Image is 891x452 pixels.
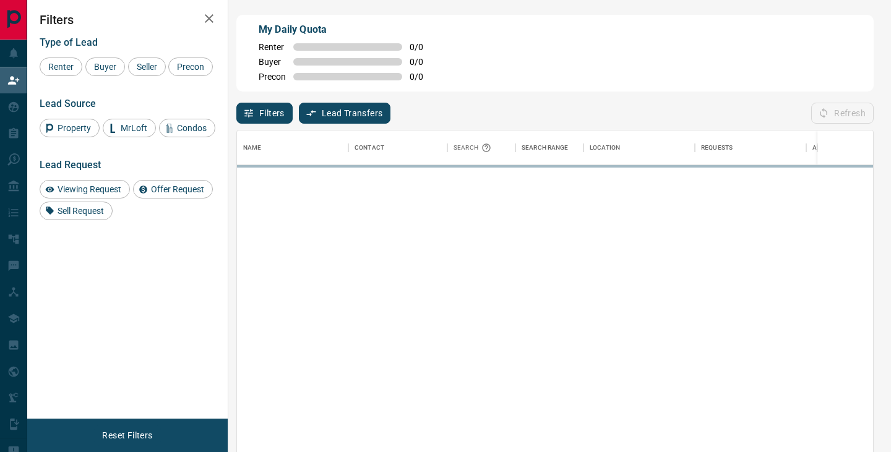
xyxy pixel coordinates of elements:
[40,36,98,48] span: Type of Lead
[94,425,160,446] button: Reset Filters
[299,103,391,124] button: Lead Transfers
[243,130,262,165] div: Name
[40,12,215,27] h2: Filters
[133,180,213,198] div: Offer Request
[410,57,437,67] span: 0 / 0
[40,119,100,137] div: Property
[147,184,209,194] span: Offer Request
[132,62,161,72] span: Seller
[128,58,166,76] div: Seller
[695,130,806,165] div: Requests
[40,58,82,76] div: Renter
[590,130,620,165] div: Location
[259,72,286,82] span: Precon
[237,130,348,165] div: Name
[40,159,101,171] span: Lead Request
[116,123,152,133] span: MrLoft
[53,206,108,216] span: Sell Request
[236,103,293,124] button: Filters
[454,130,494,165] div: Search
[40,202,113,220] div: Sell Request
[85,58,125,76] div: Buyer
[40,180,130,198] div: Viewing Request
[159,119,215,137] div: Condos
[53,123,95,133] span: Property
[355,130,384,165] div: Contact
[103,119,156,137] div: MrLoft
[90,62,121,72] span: Buyer
[515,130,583,165] div: Search Range
[410,72,437,82] span: 0 / 0
[44,62,78,72] span: Renter
[522,130,569,165] div: Search Range
[348,130,447,165] div: Contact
[259,42,286,52] span: Renter
[583,130,695,165] div: Location
[259,57,286,67] span: Buyer
[168,58,213,76] div: Precon
[53,184,126,194] span: Viewing Request
[259,22,437,37] p: My Daily Quota
[410,42,437,52] span: 0 / 0
[173,62,209,72] span: Precon
[40,98,96,109] span: Lead Source
[701,130,733,165] div: Requests
[173,123,211,133] span: Condos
